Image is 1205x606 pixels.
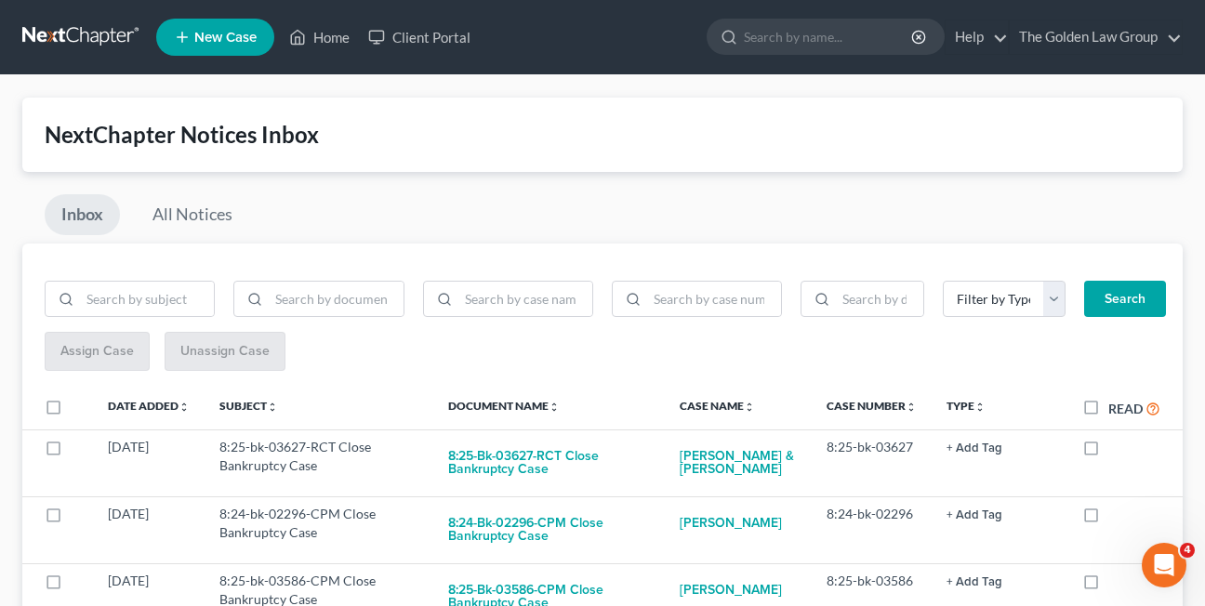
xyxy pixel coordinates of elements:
[647,282,781,317] input: Search by case number
[906,402,917,413] i: unfold_more
[93,429,205,496] td: [DATE]
[1142,543,1186,587] iframe: Intercom live chat
[946,20,1008,54] a: Help
[947,572,1053,590] a: + Add Tag
[45,120,1160,150] div: NextChapter Notices Inbox
[812,496,932,563] td: 8:24-bk-02296
[947,442,1002,454] button: + Add Tag
[448,505,650,555] button: 8:24-bk-02296-CPM Close Bankruptcy Case
[448,438,650,488] button: 8:25-bk-03627-RCT Close Bankruptcy Case
[1108,399,1143,418] label: Read
[205,429,433,496] td: 8:25-bk-03627-RCT Close Bankruptcy Case
[974,402,986,413] i: unfold_more
[1180,543,1195,558] span: 4
[680,438,797,488] a: [PERSON_NAME] & [PERSON_NAME]
[136,194,249,235] a: All Notices
[947,505,1053,523] a: + Add Tag
[80,282,214,317] input: Search by subject
[205,496,433,563] td: 8:24-bk-02296-CPM Close Bankruptcy Case
[836,282,923,317] input: Search by date
[458,282,592,317] input: Search by case name
[219,399,278,413] a: Subjectunfold_more
[947,576,1002,588] button: + Add Tag
[45,194,120,235] a: Inbox
[680,399,755,413] a: Case Nameunfold_more
[269,282,403,317] input: Search by document name
[744,20,914,54] input: Search by name...
[947,399,986,413] a: Typeunfold_more
[1010,20,1182,54] a: The Golden Law Group
[267,402,278,413] i: unfold_more
[947,438,1053,456] a: + Add Tag
[93,496,205,563] td: [DATE]
[194,31,257,45] span: New Case
[280,20,359,54] a: Home
[1084,281,1166,318] button: Search
[827,399,917,413] a: Case Numberunfold_more
[680,505,782,542] a: [PERSON_NAME]
[448,399,560,413] a: Document Nameunfold_more
[812,429,932,496] td: 8:25-bk-03627
[549,402,560,413] i: unfold_more
[108,399,190,413] a: Date Addedunfold_more
[359,20,480,54] a: Client Portal
[947,509,1002,521] button: + Add Tag
[744,402,755,413] i: unfold_more
[179,402,190,413] i: unfold_more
